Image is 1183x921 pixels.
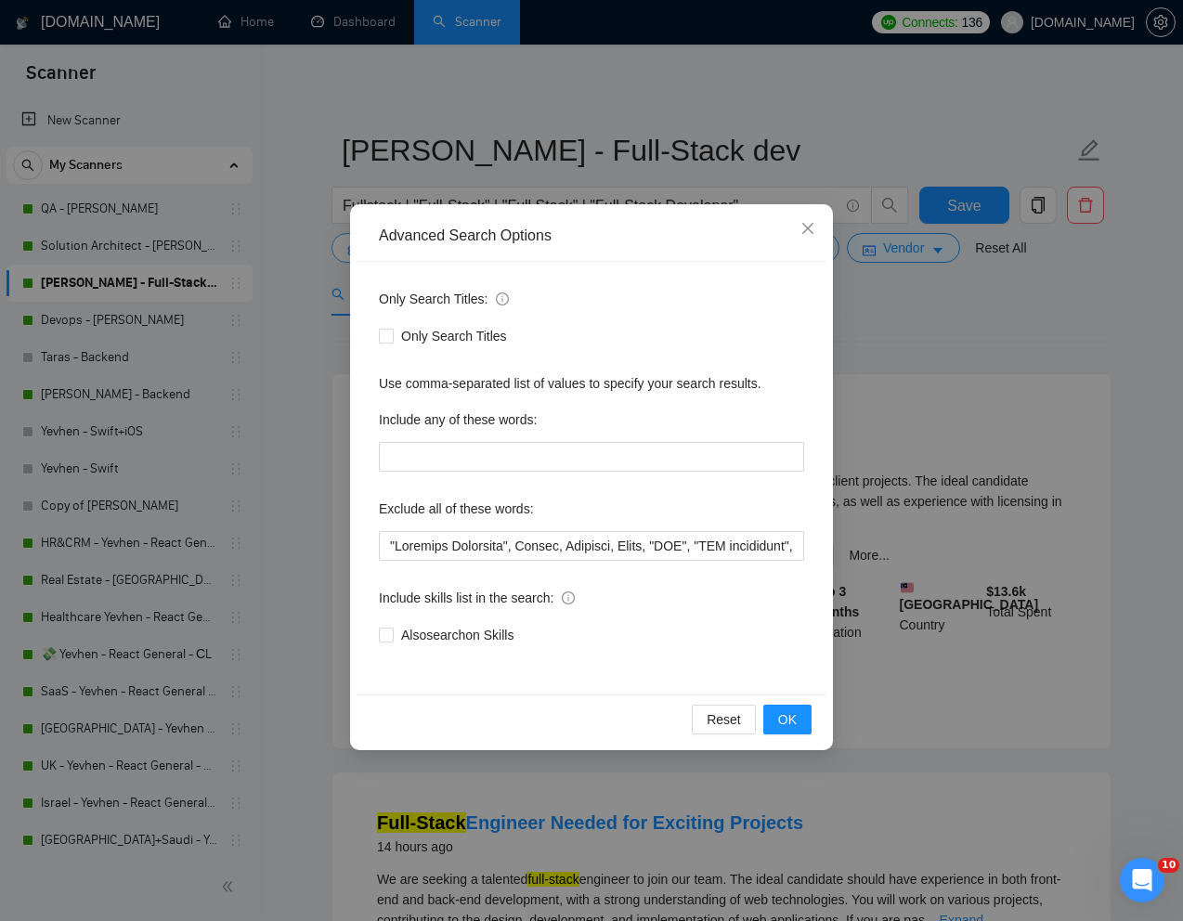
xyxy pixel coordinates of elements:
[394,625,521,645] span: Also search on Skills
[1158,858,1179,873] span: 10
[763,705,812,734] button: OK
[379,373,804,394] div: Use comma-separated list of values to specify your search results.
[1120,858,1164,902] iframe: Intercom live chat
[800,221,815,236] span: close
[379,588,575,608] span: Include skills list in the search:
[496,292,509,305] span: info-circle
[379,289,509,309] span: Only Search Titles:
[379,405,537,435] label: Include any of these words:
[379,226,804,246] div: Advanced Search Options
[783,204,833,254] button: Close
[707,709,741,730] span: Reset
[562,591,575,604] span: info-circle
[394,326,514,346] span: Only Search Titles
[692,705,756,734] button: Reset
[778,709,797,730] span: OK
[379,494,534,524] label: Exclude all of these words:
